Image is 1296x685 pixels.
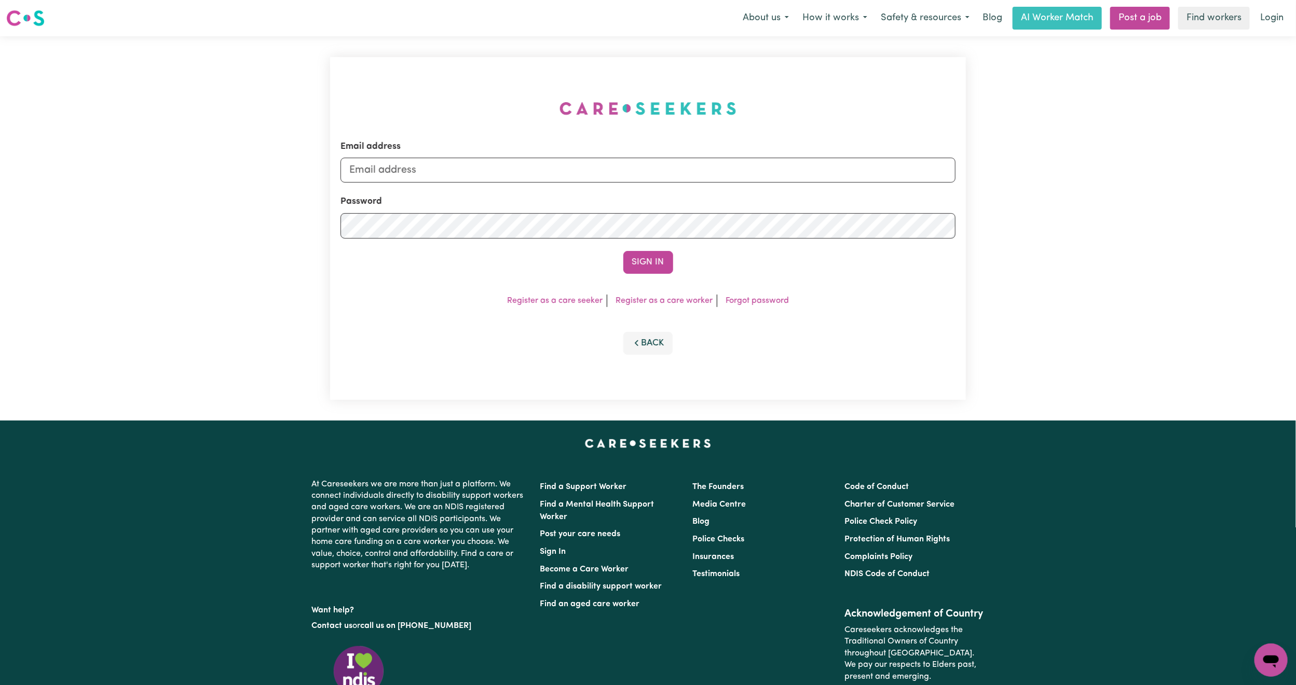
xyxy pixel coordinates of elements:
[6,6,45,30] a: Careseekers logo
[507,297,603,305] a: Register as a care seeker
[312,600,528,616] p: Want help?
[312,622,353,630] a: Contact us
[736,7,796,29] button: About us
[692,518,710,526] a: Blog
[623,332,673,355] button: Back
[692,535,744,543] a: Police Checks
[692,553,734,561] a: Insurances
[692,500,746,509] a: Media Centre
[6,9,45,27] img: Careseekers logo
[540,565,629,574] a: Become a Care Worker
[1254,644,1288,677] iframe: Button to launch messaging window, conversation in progress
[540,548,566,556] a: Sign In
[1110,7,1170,30] a: Post a job
[340,195,382,208] label: Password
[1013,7,1102,30] a: AI Worker Match
[540,600,640,608] a: Find an aged care worker
[692,483,744,491] a: The Founders
[1254,7,1290,30] a: Login
[623,251,673,274] button: Sign In
[585,439,711,448] a: Careseekers home page
[540,530,621,538] a: Post your care needs
[844,570,930,578] a: NDIS Code of Conduct
[976,7,1008,30] a: Blog
[340,140,401,153] label: Email address
[844,483,909,491] a: Code of Conduct
[844,535,950,543] a: Protection of Human Rights
[844,518,917,526] a: Police Check Policy
[1178,7,1250,30] a: Find workers
[692,570,740,578] a: Testimonials
[796,7,874,29] button: How it works
[312,616,528,636] p: or
[844,500,954,509] a: Charter of Customer Service
[844,553,912,561] a: Complaints Policy
[312,474,528,576] p: At Careseekers we are more than just a platform. We connect individuals directly to disability su...
[540,582,662,591] a: Find a disability support worker
[726,297,789,305] a: Forgot password
[874,7,976,29] button: Safety & resources
[616,297,713,305] a: Register as a care worker
[540,500,654,521] a: Find a Mental Health Support Worker
[540,483,627,491] a: Find a Support Worker
[361,622,472,630] a: call us on [PHONE_NUMBER]
[340,158,956,183] input: Email address
[844,608,984,620] h2: Acknowledgement of Country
